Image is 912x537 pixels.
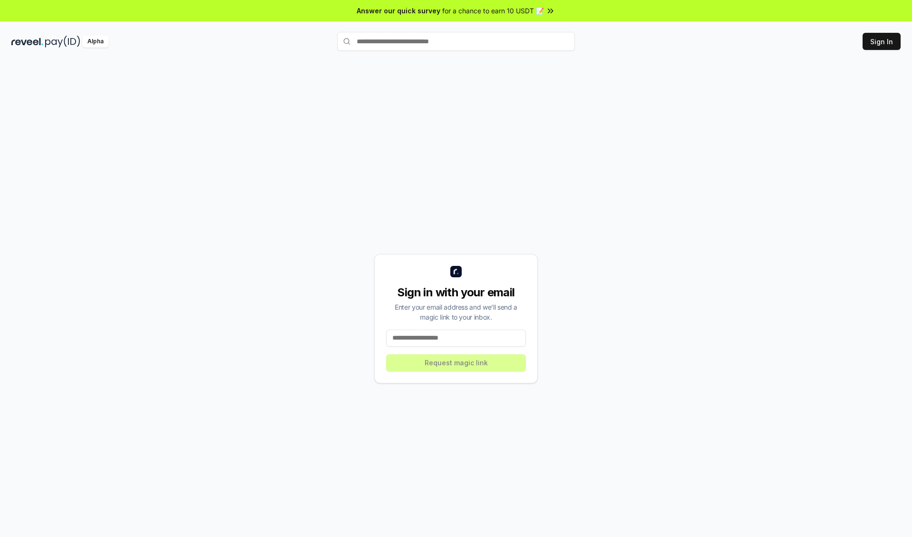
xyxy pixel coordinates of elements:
img: pay_id [45,36,80,48]
img: reveel_dark [11,36,43,48]
div: Alpha [82,36,109,48]
button: Sign In [863,33,901,50]
span: for a chance to earn 10 USDT 📝 [442,6,544,16]
div: Sign in with your email [386,285,526,300]
span: Answer our quick survey [357,6,440,16]
div: Enter your email address and we’ll send a magic link to your inbox. [386,302,526,322]
img: logo_small [450,266,462,277]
